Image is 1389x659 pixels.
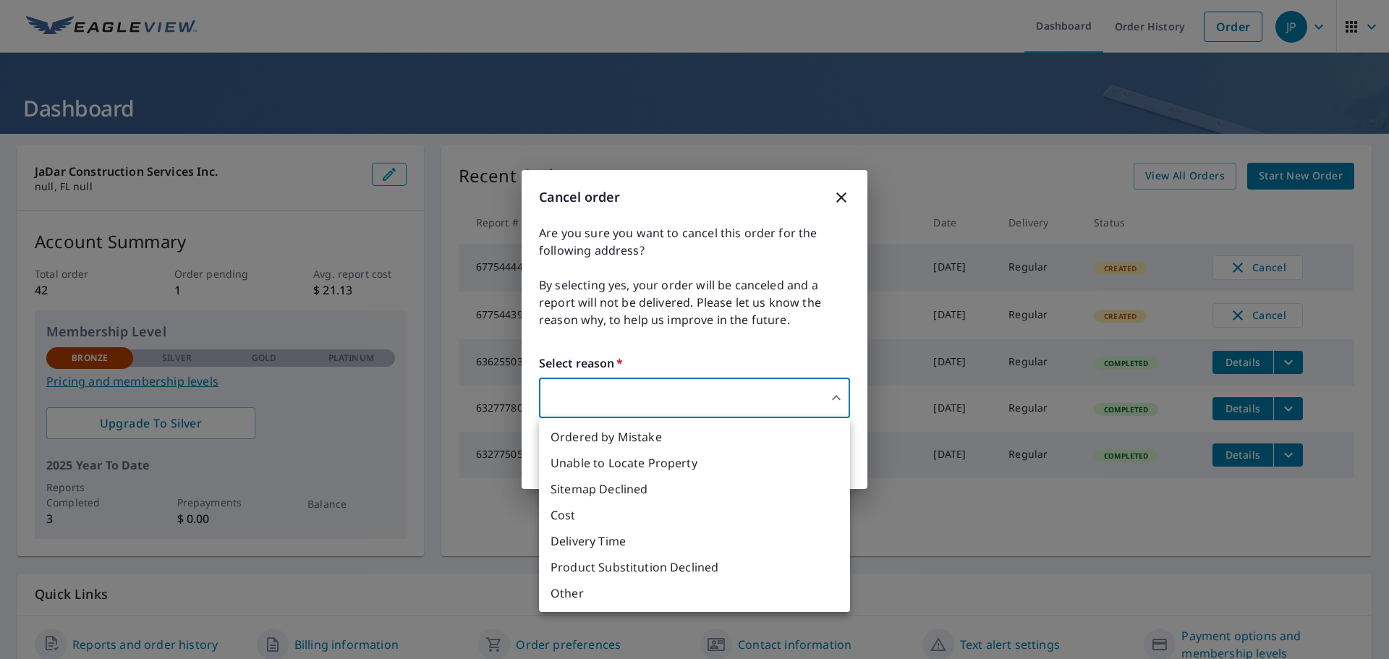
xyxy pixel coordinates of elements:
li: Cost [539,502,850,528]
li: Product Substitution Declined [539,554,850,580]
li: Ordered by Mistake [539,424,850,450]
li: Sitemap Declined [539,476,850,502]
li: Delivery Time [539,528,850,554]
li: Unable to Locate Property [539,450,850,476]
li: Other [539,580,850,606]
